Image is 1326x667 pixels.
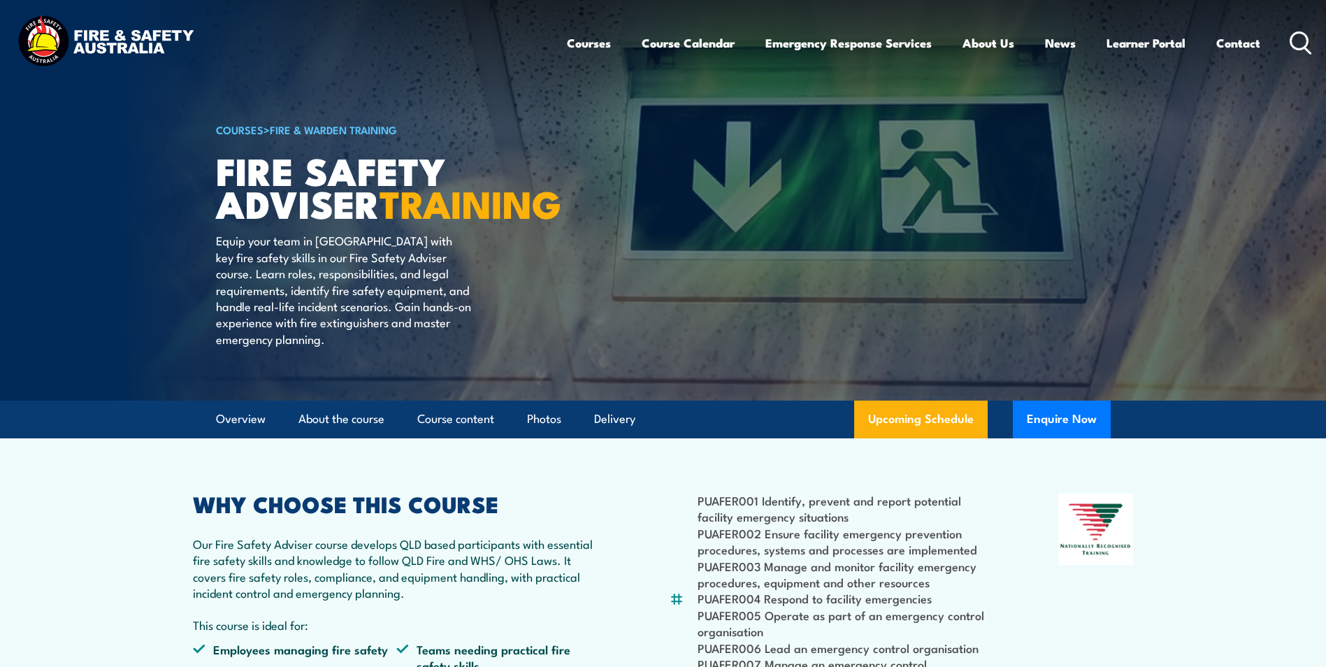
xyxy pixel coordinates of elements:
li: PUAFER006 Lead an emergency control organisation [698,640,990,656]
li: PUAFER003 Manage and monitor facility emergency procedures, equipment and other resources [698,558,990,591]
a: News [1045,24,1076,62]
a: About the course [298,401,384,438]
a: Delivery [594,401,635,438]
a: About Us [963,24,1014,62]
li: PUAFER005 Operate as part of an emergency control organisation [698,607,990,640]
a: Emergency Response Services [765,24,932,62]
li: PUAFER002 Ensure facility emergency prevention procedures, systems and processes are implemented [698,525,990,558]
a: Course content [417,401,494,438]
p: Equip your team in [GEOGRAPHIC_DATA] with key fire safety skills in our Fire Safety Adviser cours... [216,232,471,347]
img: Nationally Recognised Training logo. [1058,494,1134,565]
h1: FIRE SAFETY ADVISER [216,154,561,219]
li: PUAFER004 Respond to facility emergencies [698,590,990,606]
h6: > [216,121,561,138]
a: Learner Portal [1107,24,1186,62]
p: Our Fire Safety Adviser course develops QLD based participants with essential fire safety skills ... [193,536,601,601]
a: Course Calendar [642,24,735,62]
a: Contact [1216,24,1260,62]
h2: WHY CHOOSE THIS COURSE [193,494,601,513]
a: Photos [527,401,561,438]
a: Upcoming Schedule [854,401,988,438]
p: This course is ideal for: [193,617,601,633]
a: Fire & Warden Training [270,122,397,137]
a: Courses [567,24,611,62]
li: PUAFER001 Identify, prevent and report potential facility emergency situations [698,492,990,525]
a: COURSES [216,122,264,137]
strong: TRAINING [380,173,561,231]
button: Enquire Now [1013,401,1111,438]
a: Overview [216,401,266,438]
